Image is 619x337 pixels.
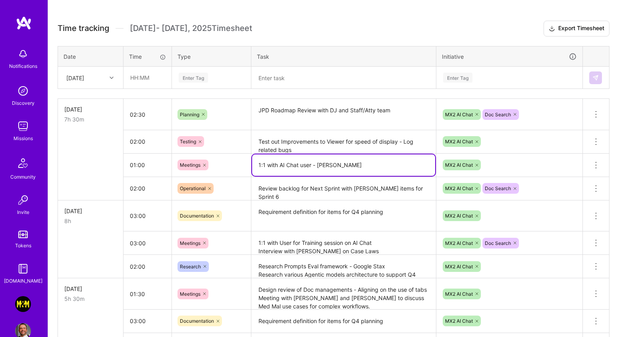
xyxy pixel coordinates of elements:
div: Enter Tag [179,71,208,84]
div: Discovery [12,99,35,107]
div: Tokens [15,241,31,250]
input: HH:MM [123,256,172,277]
span: Planning [180,112,199,117]
textarea: Research Prompts Eval framework - Google Stax Research various Agentic models architecture to sup... [252,256,435,277]
span: Doc Search [485,112,511,117]
input: HH:MM [123,104,172,125]
textarea: Requirement definition for items for Q4 planning [252,310,435,332]
span: Meetings [180,240,201,246]
div: Invite [17,208,29,216]
span: MX2 AI Chat [445,240,473,246]
img: Invite [15,192,31,208]
div: 8h [64,217,117,225]
div: [DOMAIN_NAME] [4,277,42,285]
img: Morgan & Morgan: Document Management Product Manager [15,296,31,312]
a: Morgan & Morgan: Document Management Product Manager [13,296,33,312]
div: Community [10,173,36,181]
span: Doc Search [485,185,511,191]
div: Time [129,52,166,61]
div: Enter Tag [443,71,472,84]
span: [DATE] - [DATE] , 2025 Timesheet [130,23,252,33]
input: HH:MM [123,154,172,175]
span: Documentation [180,318,214,324]
div: [DATE] [64,105,117,114]
input: HH:MM [123,310,172,331]
span: MX2 AI Chat [445,264,473,270]
img: Submit [592,75,599,81]
span: MX2 AI Chat [445,291,473,297]
textarea: Design review of Doc managements - Aligning on the use of tabs Meeting with [PERSON_NAME] and [PE... [252,279,435,309]
div: [DATE] [64,207,117,215]
textarea: Requirement definition for items for Q4 planning [252,201,435,231]
input: HH:MM [123,233,172,254]
div: 5h 30m [64,295,117,303]
input: HH:MM [123,283,172,304]
textarea: Test out Improvements to Viewer for speed of display - Log related bugs Test out Search Agent bas... [252,131,435,153]
input: HH:MM [124,67,171,88]
span: Meetings [180,291,201,297]
div: Notifications [9,62,37,70]
div: Initiative [442,52,577,61]
textarea: 1:1 with AI Chat user - [PERSON_NAME] [252,154,435,176]
div: [DATE] [64,285,117,293]
input: HH:MM [123,131,172,152]
span: Time tracking [58,23,109,33]
button: Export Timesheet [544,21,609,37]
span: Research [180,264,201,270]
span: Documentation [180,213,214,219]
img: bell [15,46,31,62]
img: logo [16,16,32,30]
textarea: JPD Roadmap Review with DJ and Staff/Atty team [252,100,435,129]
span: Meetings [180,162,201,168]
th: Type [172,46,251,67]
i: icon Download [549,25,555,33]
img: Community [13,154,33,173]
textarea: 1:1 with User for Training session on AI Chat Interview with [PERSON_NAME] on Case Laws Training ... [252,232,435,254]
span: MX2 AI Chat [445,213,473,219]
img: teamwork [15,118,31,134]
div: Missions [13,134,33,143]
span: Doc Search [485,240,511,246]
span: MX2 AI Chat [445,318,473,324]
div: 7h 30m [64,115,117,123]
th: Task [251,46,436,67]
th: Date [58,46,123,67]
img: discovery [15,83,31,99]
span: Testing [180,139,196,144]
span: Operational [180,185,206,191]
input: HH:MM [123,178,172,199]
textarea: Review backlog for Next Sprint with [PERSON_NAME] items for Sprint 6 [252,178,435,200]
input: HH:MM [123,205,172,226]
span: MX2 AI Chat [445,139,473,144]
span: MX2 AI Chat [445,162,473,168]
img: tokens [18,231,28,238]
img: guide book [15,261,31,277]
span: MX2 AI Chat [445,185,473,191]
div: [DATE] [66,73,84,82]
i: icon Chevron [110,76,114,80]
span: MX2 AI Chat [445,112,473,117]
